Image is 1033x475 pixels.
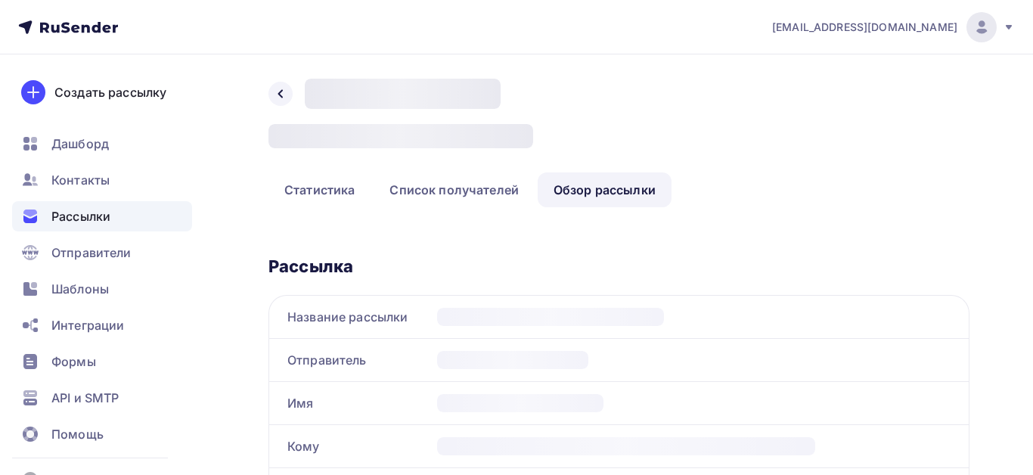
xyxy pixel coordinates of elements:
[269,382,431,424] div: Имя
[51,207,110,225] span: Рассылки
[12,346,192,377] a: Формы
[772,12,1015,42] a: [EMAIL_ADDRESS][DOMAIN_NAME]
[268,172,371,207] a: Статистика
[269,339,431,381] div: Отправитель
[772,20,957,35] span: [EMAIL_ADDRESS][DOMAIN_NAME]
[51,316,124,334] span: Интеграции
[51,280,109,298] span: Шаблоны
[54,83,166,101] div: Создать рассылку
[12,274,192,304] a: Шаблоны
[374,172,535,207] a: Список получателей
[12,237,192,268] a: Отправители
[51,389,119,407] span: API и SMTP
[268,256,969,277] div: Рассылка
[12,201,192,231] a: Рассылки
[12,129,192,159] a: Дашборд
[51,135,109,153] span: Дашборд
[538,172,672,207] a: Обзор рассылки
[51,425,104,443] span: Помощь
[51,244,132,262] span: Отправители
[51,352,96,371] span: Формы
[269,296,431,338] div: Название рассылки
[12,165,192,195] a: Контакты
[269,425,431,467] div: Кому
[51,171,110,189] span: Контакты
